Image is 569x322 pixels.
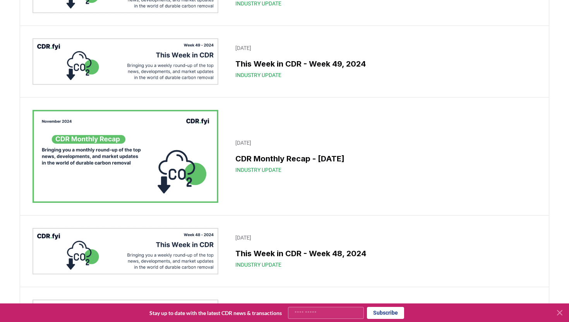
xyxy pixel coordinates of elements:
[33,38,218,85] img: This Week in CDR - Week 49, 2024 blog post image
[33,228,218,274] img: This Week in CDR - Week 48, 2024 blog post image
[235,234,532,241] p: [DATE]
[235,248,532,259] h3: This Week in CDR - Week 48, 2024
[231,39,536,84] a: [DATE]This Week in CDR - Week 49, 2024Industry Update
[235,153,532,164] h3: CDR Monthly Recap - [DATE]
[235,44,532,52] p: [DATE]
[33,110,218,203] img: CDR Monthly Recap - November 2024 blog post image
[235,139,532,147] p: [DATE]
[231,229,536,273] a: [DATE]This Week in CDR - Week 48, 2024Industry Update
[235,166,281,174] span: Industry Update
[235,261,281,269] span: Industry Update
[235,71,281,79] span: Industry Update
[231,134,536,178] a: [DATE]CDR Monthly Recap - [DATE]Industry Update
[235,58,532,70] h3: This Week in CDR - Week 49, 2024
